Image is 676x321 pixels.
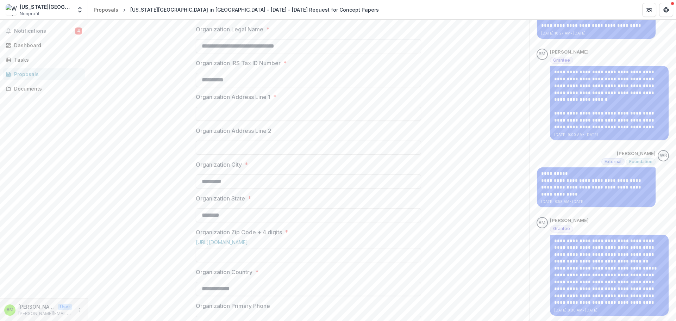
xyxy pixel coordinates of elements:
img: Washington University in St. Louis [6,4,17,16]
a: [URL][DOMAIN_NAME] [196,239,248,245]
div: Bailey Martin-Giacalone [539,221,545,225]
a: Proposals [3,68,85,80]
p: Organization Zip Code + 4 digits [196,228,282,236]
button: Partners [642,3,656,17]
span: Nonprofit [20,11,39,17]
p: Organization Address Line 2 [196,126,271,135]
a: Tasks [3,54,85,66]
button: More [75,306,83,314]
p: Organization State [196,194,245,203]
button: Get Help [659,3,673,17]
span: 4 [75,27,82,35]
button: Notifications4 [3,25,85,37]
a: Documents [3,83,85,94]
span: Foundation [629,159,652,164]
p: Organization Legal Name [196,25,263,33]
div: Bailey Martin-Giacalone [539,52,545,56]
span: External [605,159,621,164]
p: Organization Country [196,268,252,276]
nav: breadcrumb [91,5,382,15]
p: [PERSON_NAME] [550,217,589,224]
p: Organization Primary Phone [196,302,270,310]
p: User [58,304,72,310]
div: Wendy Rohrbach [660,153,667,158]
a: Dashboard [3,39,85,51]
p: Organization IRS Tax ID Number [196,59,281,67]
p: [PERSON_NAME] [18,303,55,310]
span: Grantee [553,58,570,63]
p: Organization City [196,160,242,169]
p: [DATE] 9:00 AM • [DATE] [554,132,664,137]
div: Proposals [14,70,79,78]
div: Documents [14,85,79,92]
span: Grantee [553,226,570,231]
p: [PERSON_NAME][EMAIL_ADDRESS][DOMAIN_NAME] [18,310,72,317]
span: Notifications [14,28,75,34]
p: Organization Address Line 1 [196,93,270,101]
p: [DATE] 10:27 AM • [DATE] [541,31,651,36]
div: [US_STATE][GEOGRAPHIC_DATA] in [GEOGRAPHIC_DATA] - [DATE] - [DATE] Request for Concept Papers [130,6,379,13]
p: [DATE] 8:30 AM • [DATE] [554,308,664,313]
div: [US_STATE][GEOGRAPHIC_DATA] in [GEOGRAPHIC_DATA][PERSON_NAME] [20,3,72,11]
div: Bailey Martin-Giacalone [7,308,13,312]
p: [PERSON_NAME] [550,49,589,56]
p: [DATE] 8:58 AM • [DATE] [541,199,651,204]
div: Tasks [14,56,79,63]
button: Open entity switcher [75,3,85,17]
p: [PERSON_NAME] [617,150,656,157]
a: Proposals [91,5,121,15]
div: Dashboard [14,42,79,49]
div: Proposals [94,6,118,13]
